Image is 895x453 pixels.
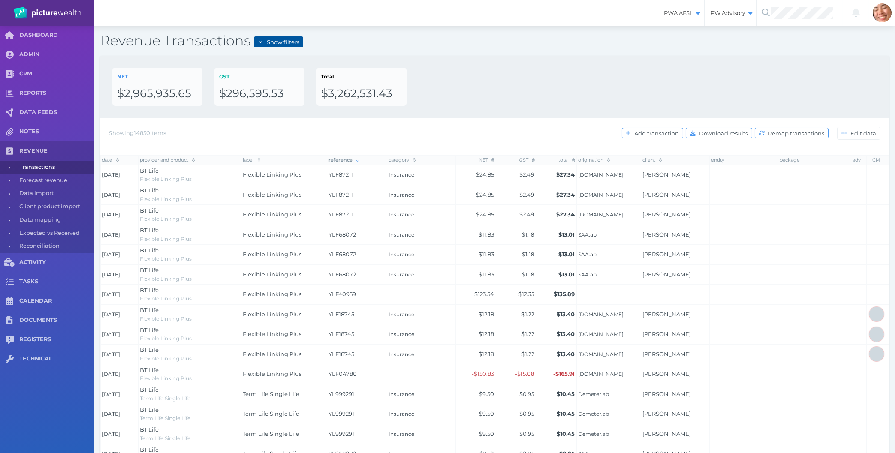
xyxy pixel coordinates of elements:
span: $13.01 [559,231,575,238]
span: $9.50 [479,390,494,397]
span: [DOMAIN_NAME] [579,371,639,378]
span: reference [329,157,359,163]
span: YLF40959 [329,290,386,299]
span: $24.85 [476,211,494,218]
span: -$165.91 [554,370,575,377]
div: Geraldine Scott [850,387,864,401]
span: CRM [19,70,94,78]
span: BT Life [140,227,159,234]
td: YLF87211 [327,205,387,225]
span: PWA AFSL [658,9,704,17]
span: Flexible Linking Plus [243,171,302,178]
span: $1.18 [522,231,535,238]
span: Flexible Linking Plus [140,255,192,262]
span: $0.95 [520,410,535,417]
th: entity [710,155,778,165]
a: [PERSON_NAME] [643,410,691,417]
span: BT Life [140,207,159,214]
span: $10.45 [557,410,575,417]
span: $0.95 [520,390,535,397]
a: [PERSON_NAME] [643,311,691,318]
span: Edit data [849,130,880,137]
a: [PERSON_NAME] [643,231,691,238]
td: [DATE] [101,384,139,404]
td: ChrisMorris.cm [577,324,641,345]
td: SAA.ab [577,264,641,285]
button: Show filters [254,36,303,47]
span: TASKS [19,278,94,285]
h2: Revenue Transactions [100,32,889,50]
span: $1.18 [522,251,535,258]
span: $10.45 [557,390,575,397]
img: Sabrina Mena [873,3,892,22]
td: GrantTeakle.cm [577,364,641,384]
div: $3,262,531.43 [321,87,402,101]
th: CM [867,155,886,165]
span: Insurance [389,351,454,358]
td: Demeter.ab [577,384,641,404]
td: GrantTeakle.cm [577,165,641,185]
span: $9.50 [479,410,494,417]
span: Insurance [389,311,454,318]
span: $13.40 [557,351,575,357]
span: Flexible Linking Plus [140,176,192,182]
div: Geraldine Scott [850,426,864,441]
span: $2.49 [520,211,535,218]
span: $11.83 [479,251,494,258]
span: Data mapping [19,213,91,227]
span: REVENUE [19,147,94,155]
span: BT Life [140,267,159,273]
td: Insurance [387,344,456,364]
div: $296,595.53 [219,87,300,101]
td: YLF68072 [327,245,387,265]
td: [DATE] [101,324,139,345]
span: $13.40 [557,330,575,337]
span: $24.85 [476,191,494,198]
span: Flexible Linking Plus [243,330,302,337]
span: YLF04780 [329,370,386,378]
span: YL999291 [329,430,386,438]
span: GST [519,157,535,163]
span: [DOMAIN_NAME] [579,311,639,318]
span: NOTES [19,128,94,135]
td: [DATE] [101,364,139,384]
td: [DATE] [101,344,139,364]
td: YLF18745 [327,344,387,364]
span: Flexible Linking Plus [243,271,302,278]
span: YLF87211 [329,210,386,219]
span: YLF18745 [329,310,386,319]
span: Insurance [389,391,454,398]
span: label [243,157,261,163]
span: YLF87211 [329,191,386,199]
span: total [558,157,575,163]
td: YLF87211 [327,185,387,205]
span: Flexible Linking Plus [243,291,302,297]
div: Grant Teakle [850,187,864,202]
td: ChrisMorris.cm [577,304,641,324]
span: date [102,157,119,163]
span: $11.83 [479,231,494,238]
span: Client product import [19,200,91,213]
span: Flexible Linking Plus [243,191,302,198]
td: YL999291 [327,404,387,424]
span: Flexible Linking Plus [243,370,302,377]
td: GrantTeakle.cm [577,185,641,205]
button: Download results [686,128,752,138]
span: -$15.08 [515,370,535,377]
span: YLF68072 [329,250,386,259]
span: $12.18 [479,351,494,357]
td: YLF68072 [327,225,387,245]
span: $11.83 [479,271,494,278]
span: Flexible Linking Plus [140,276,192,282]
span: BT Life [140,247,159,254]
span: TECHNICAL [19,355,94,363]
div: Grant Teakle [869,207,884,222]
span: SAA.ab [579,231,639,238]
span: Term Life Single Life [243,390,300,397]
a: [PERSON_NAME] [643,251,691,258]
td: Insurance [387,404,456,424]
span: PW Advisory [705,9,756,17]
td: Insurance [387,205,456,225]
div: Chris Morris (DELETED) [869,347,884,361]
span: NET [479,157,494,163]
